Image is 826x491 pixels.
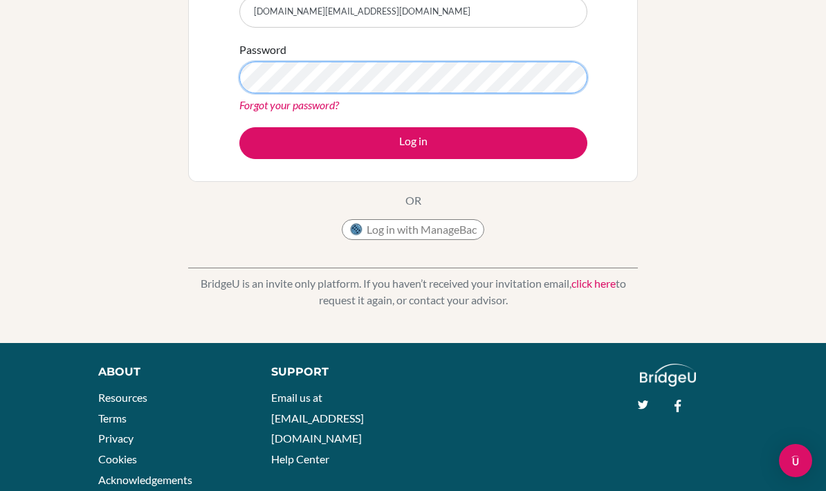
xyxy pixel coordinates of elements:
[98,473,192,486] a: Acknowledgements
[98,452,137,465] a: Cookies
[239,127,587,159] button: Log in
[271,452,329,465] a: Help Center
[239,41,286,58] label: Password
[779,444,812,477] div: Open Intercom Messenger
[98,391,147,404] a: Resources
[405,192,421,209] p: OR
[271,391,364,445] a: Email us at [EMAIL_ADDRESS][DOMAIN_NAME]
[342,219,484,240] button: Log in with ManageBac
[98,364,240,380] div: About
[98,411,127,425] a: Terms
[640,364,696,387] img: logo_white@2x-f4f0deed5e89b7ecb1c2cc34c3e3d731f90f0f143d5ea2071677605dd97b5244.png
[239,98,339,111] a: Forgot your password?
[98,432,134,445] a: Privacy
[271,364,400,380] div: Support
[571,277,616,290] a: click here
[188,275,638,308] p: BridgeU is an invite only platform. If you haven’t received your invitation email, to request it ...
